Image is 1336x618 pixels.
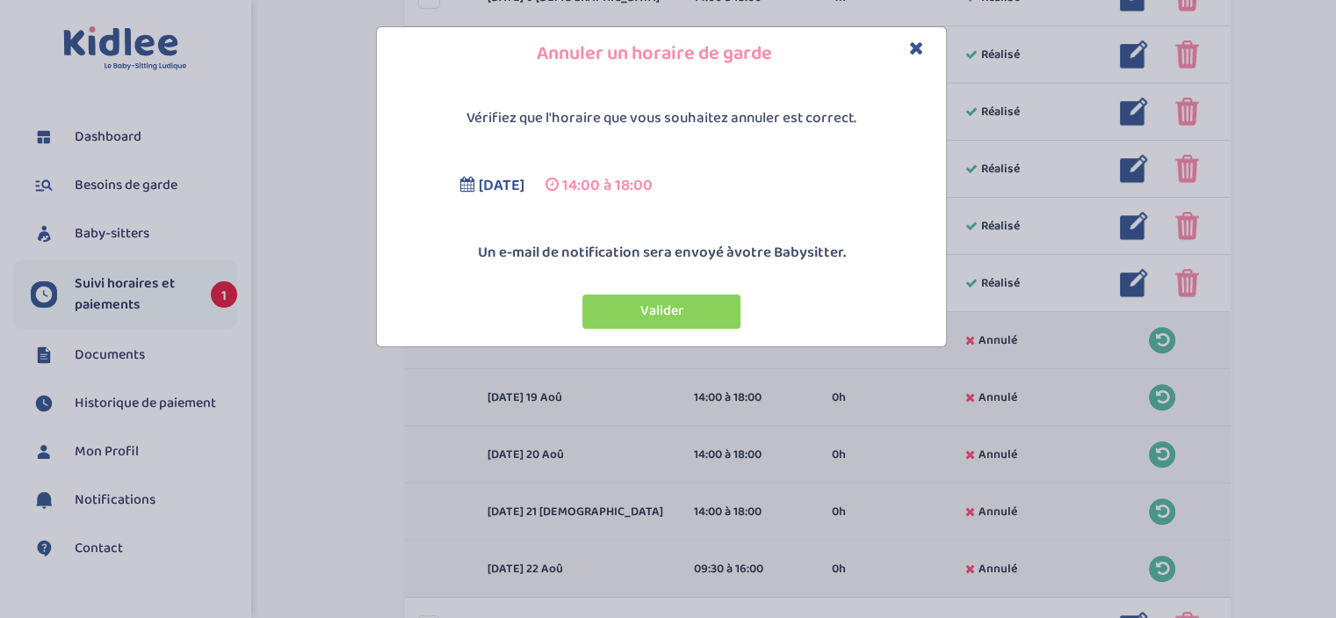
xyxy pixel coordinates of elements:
p: Un e-mail de notification sera envoyé à [381,242,942,265]
span: [DATE] [479,173,524,198]
span: votre Babysitter. [734,241,846,265]
button: Close [909,39,924,59]
p: Vérifiez que l'horaire que vous souhaitez annuler est correct. [381,107,942,130]
h4: Annuler un horaire de garde [390,40,933,68]
button: Valider [582,294,740,329]
span: 14:00 à 18:00 [562,173,653,198]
